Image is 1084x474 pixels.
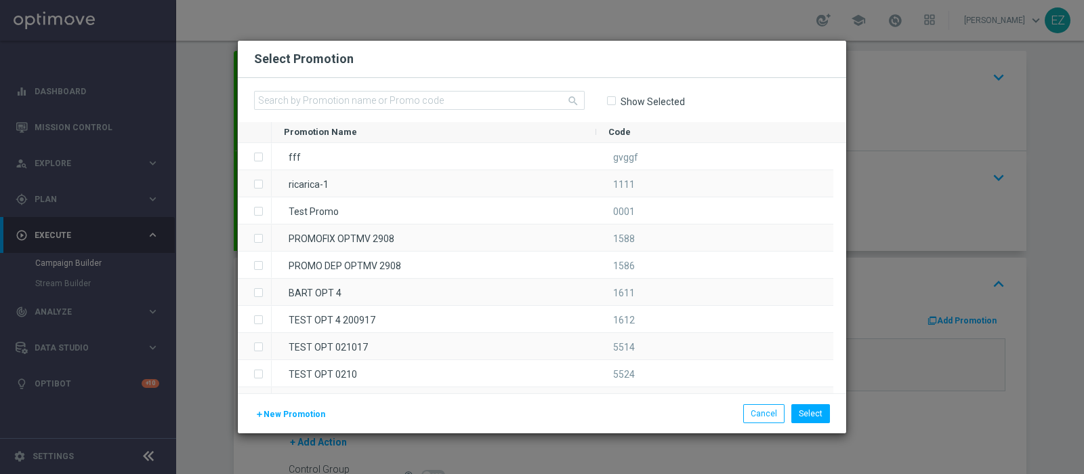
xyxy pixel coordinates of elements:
[255,410,264,418] i: add
[743,404,785,423] button: Cancel
[272,279,833,306] div: Press SPACE to select this row.
[613,152,638,163] span: gvggf
[272,252,833,279] div: Press SPACE to select this row.
[272,306,596,332] div: TEST OPT 4 200917
[613,179,635,190] span: 1111
[272,333,596,359] div: TEST OPT 021017
[272,387,596,414] div: TEST OPT0310
[238,170,272,197] div: Press SPACE to select this row.
[613,288,635,298] span: 1611
[272,143,596,170] div: fff
[264,410,325,419] span: New Promotion
[272,170,596,197] div: ricarica-1
[254,51,354,67] h2: Select Promotion
[254,407,327,422] button: New Promotion
[254,91,585,110] input: Search by Promotion name or Promo code
[238,306,272,333] div: Press SPACE to select this row.
[613,233,635,244] span: 1588
[613,260,635,271] span: 1586
[608,127,631,137] span: Code
[238,279,272,306] div: Press SPACE to select this row.
[272,333,833,360] div: Press SPACE to select this row.
[238,333,272,360] div: Press SPACE to select this row.
[272,387,833,414] div: Press SPACE to select this row.
[272,306,833,333] div: Press SPACE to select this row.
[238,360,272,387] div: Press SPACE to select this row.
[272,170,833,197] div: Press SPACE to select this row.
[272,360,596,387] div: TEST OPT 0210
[238,224,272,252] div: Press SPACE to select this row.
[272,252,596,278] div: PROMO DEP OPTMV 2908
[272,143,833,170] div: Press SPACE to select this row.
[272,279,596,305] div: BART OPT 4
[613,369,635,380] span: 5524
[238,387,272,414] div: Press SPACE to select this row.
[272,360,833,387] div: Press SPACE to select this row.
[272,197,596,224] div: Test Promo
[238,252,272,279] div: Press SPACE to select this row.
[620,96,685,108] label: Show Selected
[613,315,635,325] span: 1612
[567,95,579,107] i: search
[284,127,357,137] span: Promotion Name
[613,206,635,217] span: 0001
[791,404,830,423] button: Select
[238,197,272,224] div: Press SPACE to select this row.
[238,143,272,170] div: Press SPACE to select this row.
[272,197,833,224] div: Press SPACE to select this row.
[613,342,635,353] span: 5514
[272,224,833,252] div: Press SPACE to select this row.
[272,224,596,251] div: PROMOFIX OPTMV 2908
